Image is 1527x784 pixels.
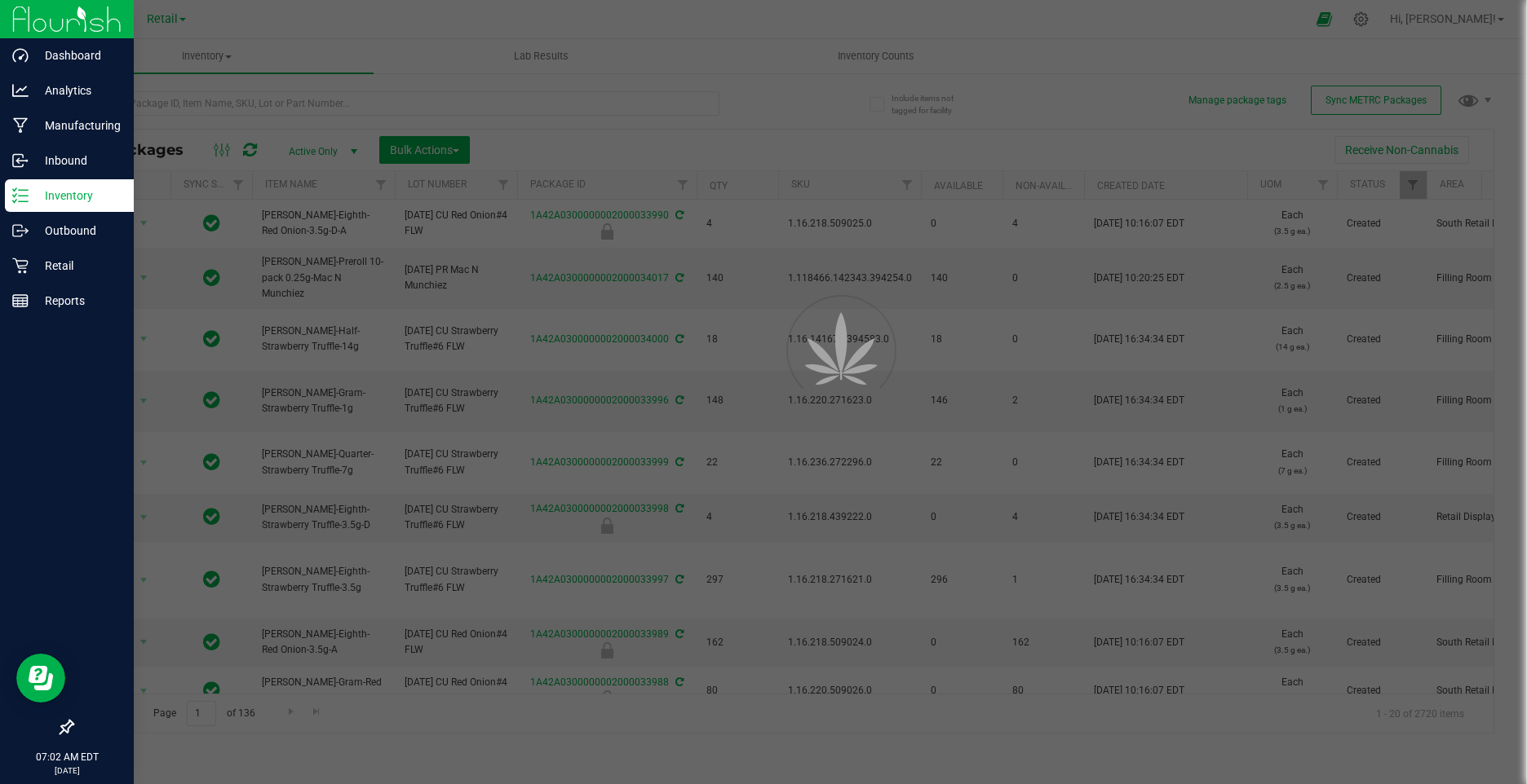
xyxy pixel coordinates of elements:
p: Retail [29,256,126,275]
inline-svg: Inbound [12,152,29,169]
inline-svg: Inventory [12,187,29,204]
p: [DATE] [7,764,126,777]
inline-svg: Outbound [12,222,29,239]
p: Dashboard [29,46,126,65]
p: Inbound [29,151,126,170]
inline-svg: Retail [12,258,29,274]
inline-svg: Dashboard [12,47,29,64]
p: Outbound [29,221,126,240]
p: Reports [29,291,126,311]
p: 07:02 AM EDT [7,750,126,764]
p: Manufacturing [29,116,126,135]
inline-svg: Reports [12,293,29,309]
iframe: Resource center [16,654,65,703]
inline-svg: Analytics [12,82,29,99]
inline-svg: Manufacturing [12,117,29,134]
p: Inventory [29,186,126,205]
p: Analytics [29,81,126,100]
